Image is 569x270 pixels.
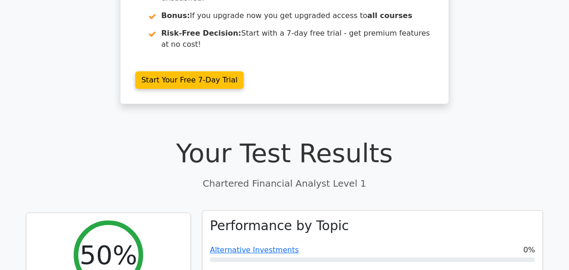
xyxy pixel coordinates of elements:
span: 0% [524,245,535,256]
h3: Performance by Topic [210,218,349,234]
p: Chartered Financial Analyst Level 1 [26,176,543,190]
a: Start Your Free 7-Day Trial [135,71,244,89]
h1: Your Test Results [26,138,543,169]
a: Alternative Investments [210,245,299,254]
